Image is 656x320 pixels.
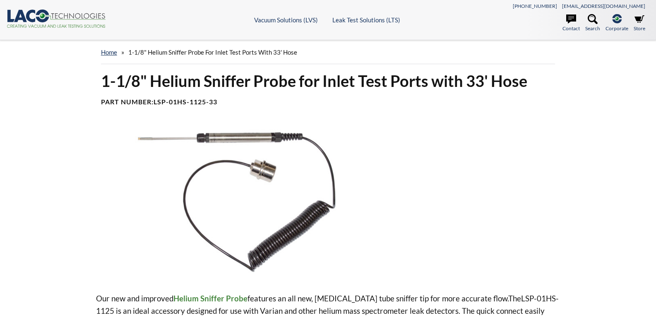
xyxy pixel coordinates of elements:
[332,16,400,24] a: Leak Test Solutions (LTS)
[101,98,555,106] h4: Part Number:
[173,294,248,303] strong: Helium Sniffer Probe
[585,14,600,32] a: Search
[128,48,297,56] span: 1-1/8" Helium Sniffer Probe for Inlet Test Ports with 33' Hose
[562,3,645,9] a: [EMAIL_ADDRESS][DOMAIN_NAME]
[606,24,628,32] span: Corporate
[154,98,217,106] b: LSP-01HS-1125-33
[562,14,580,32] a: Contact
[96,126,368,279] img: Sniffer Probe for Inlet Test Ports, 10ft hose
[248,294,521,303] span: features an all new, [MEDICAL_DATA] tube sniffer tip for more accurate flow.
[513,3,557,9] a: [PHONE_NUMBER]
[101,41,555,64] div: »
[634,14,645,32] a: Store
[508,294,521,303] span: The
[254,16,318,24] a: Vacuum Solutions (LVS)
[101,48,117,56] a: home
[101,71,555,91] h1: 1-1/8" Helium Sniffer Probe for Inlet Test Ports with 33' Hose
